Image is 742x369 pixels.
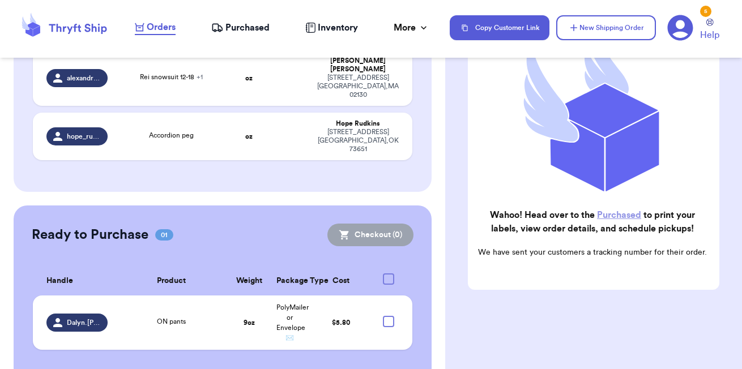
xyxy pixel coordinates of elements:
[135,20,176,35] a: Orders
[317,128,399,153] div: [STREET_ADDRESS] [GEOGRAPHIC_DATA] , OK 73651
[270,267,310,295] th: Package Type
[229,267,270,295] th: Weight
[225,21,270,35] span: Purchased
[450,15,549,40] button: Copy Customer Link
[317,74,399,99] div: [STREET_ADDRESS] [GEOGRAPHIC_DATA] , MA 02130
[211,21,270,35] a: Purchased
[700,19,719,42] a: Help
[157,318,186,325] span: ON pants
[140,74,203,80] span: Rei snowsuit 12-18
[147,20,176,34] span: Orders
[317,57,399,74] div: [PERSON_NAME] [PERSON_NAME]
[327,224,413,246] button: Checkout (0)
[332,319,350,326] span: $ 5.80
[67,132,101,141] span: hope_rudkins
[310,267,372,295] th: Cost
[597,211,641,220] a: Purchased
[276,304,309,341] span: PolyMailer or Envelope ✉️
[318,21,358,35] span: Inventory
[197,74,203,80] span: + 1
[477,247,708,258] p: We have sent your customers a tracking number for their order.
[305,21,358,35] a: Inventory
[245,75,253,81] strong: oz
[394,21,429,35] div: More
[155,229,173,241] span: 01
[245,133,253,140] strong: oz
[32,226,148,244] h2: Ready to Purchase
[67,318,101,327] span: Dalyn.[PERSON_NAME]
[556,15,656,40] button: New Shipping Order
[46,275,73,287] span: Handle
[700,28,719,42] span: Help
[244,319,255,326] strong: 9 oz
[317,119,399,128] div: Hope Rudkins
[149,132,194,139] span: Accordion peg
[114,267,229,295] th: Product
[67,74,101,83] span: alexandraaluna
[477,208,708,235] h2: Wahoo! Head over to the to print your labels, view order details, and schedule pickups!
[667,15,693,41] a: 5
[700,6,711,17] div: 5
